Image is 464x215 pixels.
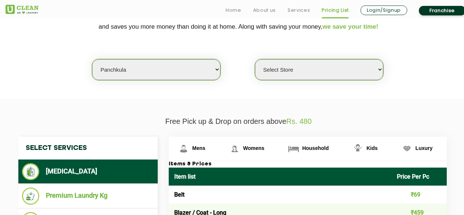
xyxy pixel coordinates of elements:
a: Home [226,6,241,15]
a: Login/Signup [361,6,407,15]
img: UClean Laundry and Dry Cleaning [6,5,39,14]
h3: Items & Prices [169,161,447,168]
th: Item list [169,168,391,186]
a: About us [253,6,276,15]
img: Womens [228,142,241,155]
span: Household [302,145,329,151]
img: Dry Cleaning [22,163,39,180]
li: [MEDICAL_DATA] [22,163,154,180]
h4: Select Services [18,137,158,160]
span: Kids [366,145,377,151]
span: Womens [243,145,264,151]
img: Premium Laundry Kg [22,187,39,205]
span: Mens [192,145,205,151]
th: Price Per Pc [391,168,447,186]
a: Services [288,6,310,15]
img: Kids [351,142,364,155]
img: Mens [177,142,190,155]
li: Premium Laundry Kg [22,187,154,205]
span: Luxury [416,145,433,151]
img: Luxury [401,142,413,155]
td: Belt [169,186,391,204]
span: we save your time! [322,23,378,30]
span: Rs. 480 [286,117,312,125]
td: ₹69 [391,186,447,204]
img: Household [287,142,300,155]
a: Pricing List [322,6,349,15]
